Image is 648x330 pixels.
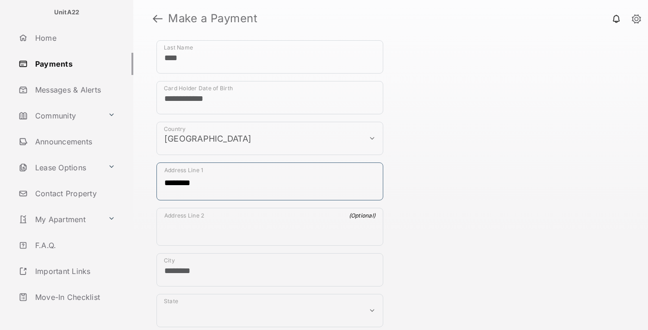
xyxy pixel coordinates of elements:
a: Important Links [15,260,119,282]
a: Move-In Checklist [15,286,133,308]
div: payment_method_screening[postal_addresses][country] [156,122,383,155]
a: F.A.Q. [15,234,133,256]
div: payment_method_screening[postal_addresses][locality] [156,253,383,286]
a: Payments [15,53,133,75]
a: Home [15,27,133,49]
div: payment_method_screening[postal_addresses][administrativeArea] [156,294,383,327]
a: Contact Property [15,182,133,205]
p: UnitA22 [54,8,80,17]
a: Community [15,105,104,127]
strong: Make a Payment [168,13,257,24]
a: My Apartment [15,208,104,230]
a: Lease Options [15,156,104,179]
a: Messages & Alerts [15,79,133,101]
div: payment_method_screening[postal_addresses][addressLine2] [156,208,383,246]
div: payment_method_screening[postal_addresses][addressLine1] [156,162,383,200]
a: Announcements [15,131,133,153]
